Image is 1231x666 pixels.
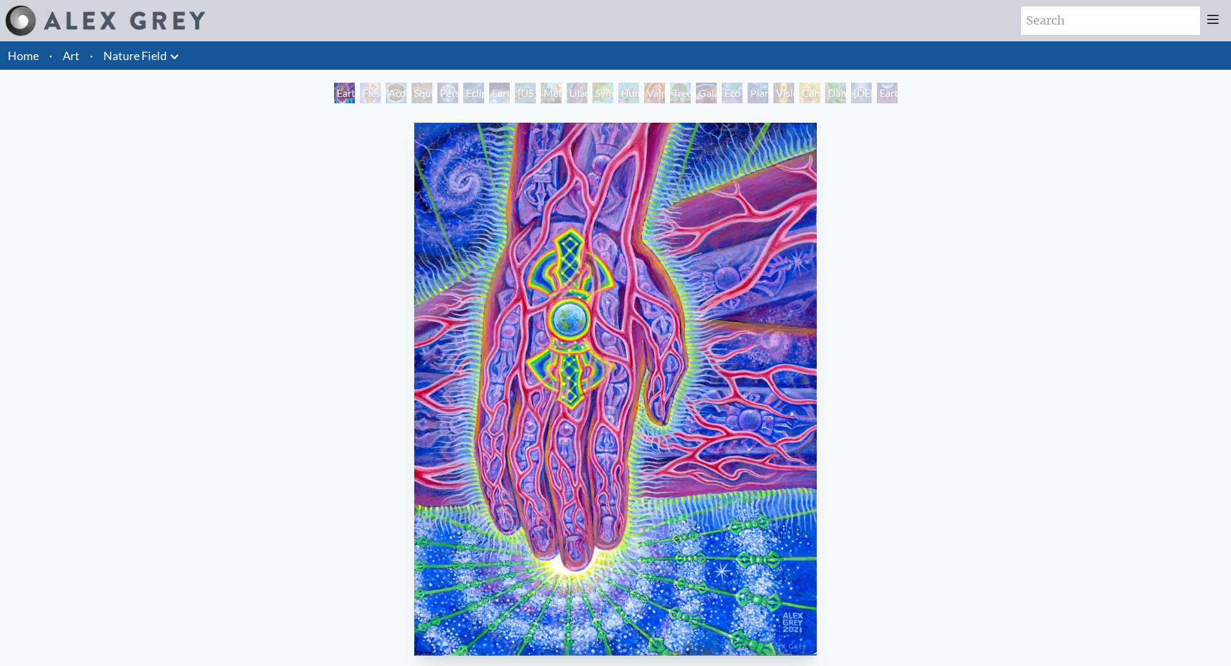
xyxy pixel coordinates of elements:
[773,83,794,103] div: Vision Tree
[618,83,639,103] div: Humming Bird
[63,47,79,65] a: Art
[593,83,613,103] div: Symbiosis: Gall Wasp & Oak Tree
[670,83,691,103] div: Tree & Person
[1021,6,1200,35] input: Search
[799,83,820,103] div: Cannabis Mudra
[877,83,898,103] div: Earthmind
[463,83,484,103] div: Eclipse
[489,83,510,103] div: Earth Energies
[541,83,562,103] div: Metamorphosis
[360,83,381,103] div: Flesh of the Gods
[644,83,665,103] div: Vajra Horse
[825,83,846,103] div: Dance of Cannabia
[85,41,98,70] li: ·
[8,48,39,63] a: Home
[567,83,587,103] div: Lilacs
[515,83,536,103] div: [US_STATE] Song
[103,47,167,65] a: Nature Field
[696,83,717,103] div: Gaia
[414,123,817,656] img: Earth-Witness-2021-Alex-Grey-watermarked.jpeg
[748,83,768,103] div: Planetary Prayers
[851,83,872,103] div: [DEMOGRAPHIC_DATA] in the Ocean of Awareness
[386,83,406,103] div: Acorn Dream
[722,83,742,103] div: Eco-Atlas
[44,41,58,70] li: ·
[437,83,458,103] div: Person Planet
[334,83,355,103] div: Earth Witness
[412,83,432,103] div: Squirrel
